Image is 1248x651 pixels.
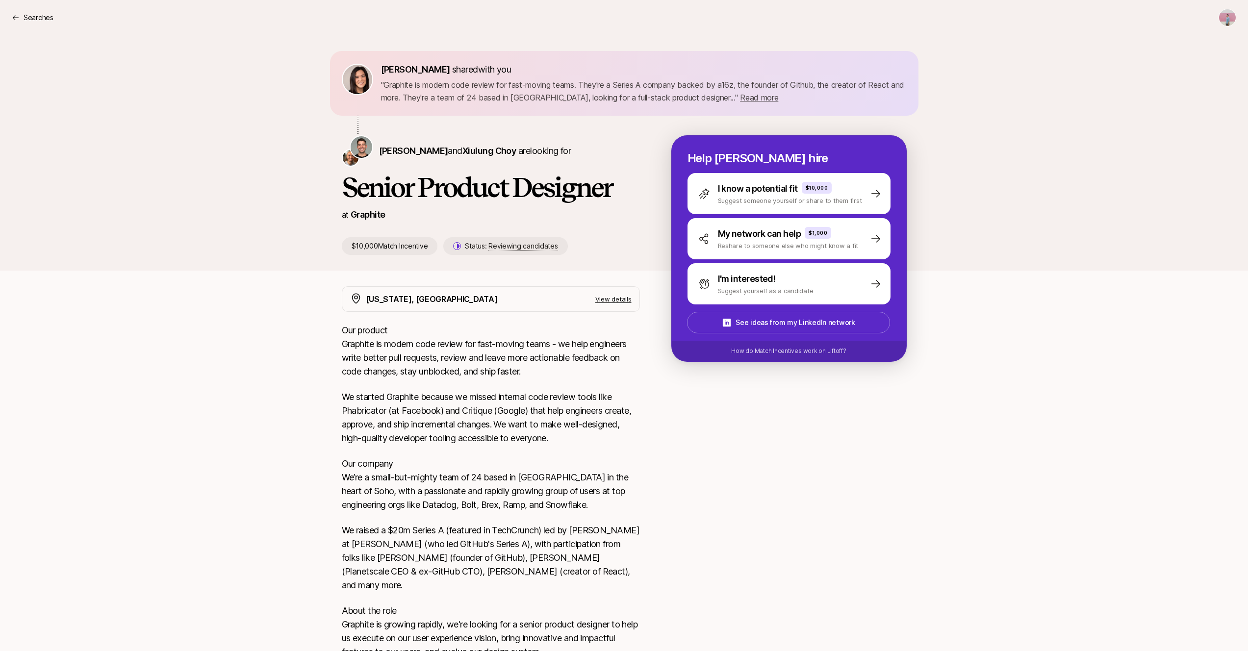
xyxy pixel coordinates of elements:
[1219,9,1236,26] img: Hugo Broche
[488,242,558,250] span: Reviewing candidates
[342,524,640,592] p: We raised a $20m Series A (featured in TechCrunch) led by [PERSON_NAME] at [PERSON_NAME] (who led...
[718,286,814,296] p: Suggest yourself as a candidate
[379,146,448,156] span: [PERSON_NAME]
[687,312,890,333] button: See ideas from my LinkedIn network
[448,146,516,156] span: and
[381,78,907,104] p: " Graphite is modern code review for fast-moving teams. They're a Series A company backed by a16z...
[366,293,498,305] p: [US_STATE], [GEOGRAPHIC_DATA]
[24,12,53,24] p: Searches
[381,63,515,76] p: shared
[595,294,632,304] p: View details
[342,457,640,512] p: Our company We’re a small-but-mighty team of 24 based in [GEOGRAPHIC_DATA] in the heart of Soho, ...
[342,237,438,255] p: $10,000 Match Incentive
[718,241,859,250] p: Reshare to someone else who might know a fit
[343,65,372,94] img: 71d7b91d_d7cb_43b4_a7ea_a9b2f2cc6e03.jpg
[342,324,640,378] p: Our product Graphite is modern code review for fast-moving teams - we help engineers write better...
[718,196,862,205] p: Suggest someone yourself or share to them first
[465,240,558,252] p: Status:
[342,173,640,202] h1: Senior Product Designer
[806,184,828,192] p: $10,000
[478,64,511,75] span: with you
[809,229,827,237] p: $1,000
[342,390,640,445] p: We started Graphite because we missed internal code review tools like Phabricator (at Facebook) a...
[342,208,349,221] p: at
[688,151,891,165] p: Help [PERSON_NAME] hire
[731,347,846,355] p: How do Match Incentives work on Liftoff?
[718,182,798,196] p: I know a potential fit
[381,64,450,75] span: [PERSON_NAME]
[736,317,855,328] p: See ideas from my LinkedIn network
[462,146,516,156] span: Xiulung Choy
[351,136,372,158] img: Tomas Reimers
[343,150,358,166] img: Xiulung Choy
[740,93,778,102] span: Read more
[718,227,801,241] p: My network can help
[379,144,571,158] p: are looking for
[351,209,385,220] a: Graphite
[718,272,776,286] p: I'm interested!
